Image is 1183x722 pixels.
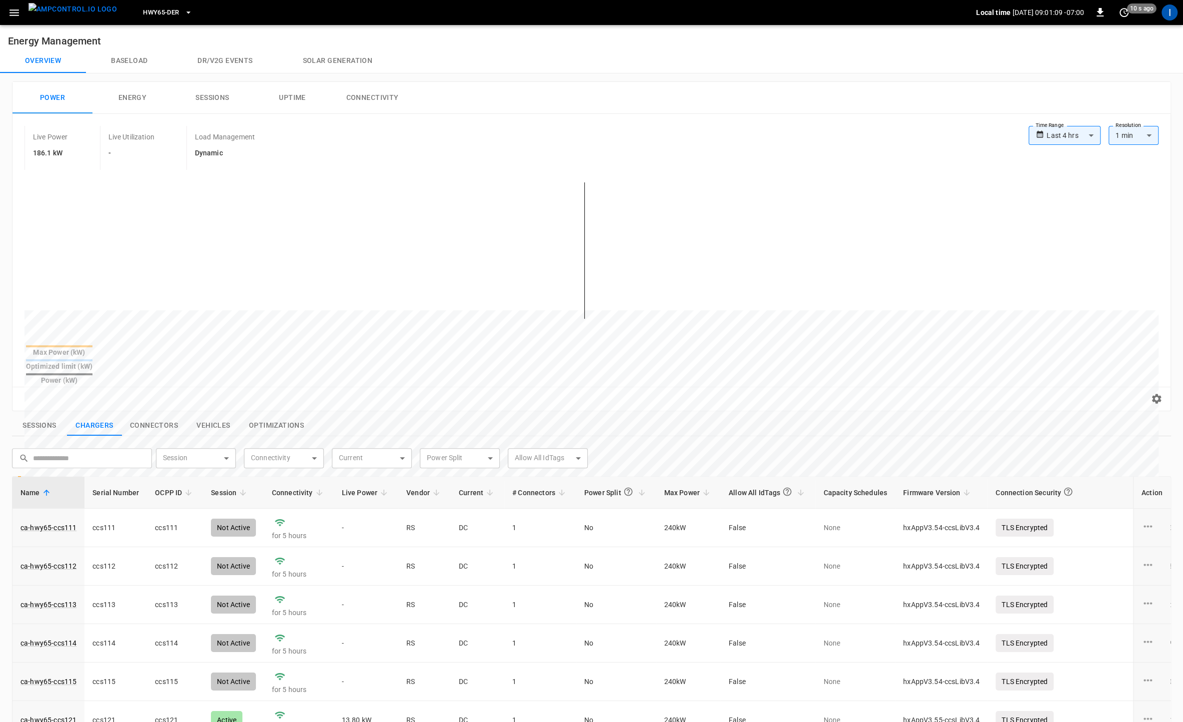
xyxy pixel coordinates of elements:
[195,148,255,159] h6: Dynamic
[33,132,68,142] p: Live Power
[504,663,576,701] td: 1
[122,415,186,436] button: show latest connectors
[996,483,1075,502] div: Connection Security
[729,483,807,502] span: Allow All IdTags
[252,82,332,114] button: Uptime
[84,624,147,663] td: ccs114
[656,624,721,663] td: 240 kW
[664,487,713,499] span: Max Power
[33,148,68,159] h6: 186.1 kW
[1127,3,1157,13] span: 10 s ago
[895,624,988,663] td: hxAppV3.54-ccsLibV3.4
[451,663,504,701] td: DC
[86,49,172,73] button: Baseload
[139,3,196,22] button: HWY65-DER
[1036,121,1064,129] label: Time Range
[211,673,256,691] div: Not Active
[143,7,179,18] span: HWY65-DER
[996,673,1054,691] p: TLS Encrypted
[67,415,122,436] button: show latest charge points
[1142,674,1163,689] div: charge point options
[398,663,451,701] td: RS
[211,634,256,652] div: Not Active
[895,663,988,701] td: hxAppV3.54-ccsLibV3.4
[1142,559,1163,574] div: charge point options
[147,663,203,701] td: ccs115
[272,685,326,695] p: for 5 hours
[1013,7,1084,17] p: [DATE] 09:01:09 -07:00
[84,477,147,509] th: Serial Number
[996,634,1054,652] p: TLS Encrypted
[272,487,326,499] span: Connectivity
[584,483,648,502] span: Power Split
[12,82,92,114] button: Power
[903,487,973,499] span: Firmware Version
[332,82,412,114] button: Connectivity
[656,663,721,701] td: 240 kW
[147,624,203,663] td: ccs114
[186,415,241,436] button: show latest vehicles
[20,487,53,499] span: Name
[20,677,76,687] a: ca-hwy65-ccs115
[20,600,76,610] a: ca-hwy65-ccs113
[20,638,76,648] a: ca-hwy65-ccs114
[1047,126,1101,145] div: Last 4 hrs
[451,624,504,663] td: DC
[823,677,887,687] p: None
[12,415,67,436] button: show latest sessions
[172,49,277,73] button: Dr/V2G events
[28,3,117,15] img: ampcontrol.io logo
[84,663,147,701] td: ccs115
[241,415,312,436] button: show latest optimizations
[576,663,656,701] td: No
[155,487,195,499] span: OCPP ID
[398,624,451,663] td: RS
[406,487,443,499] span: Vendor
[721,624,815,663] td: False
[1109,126,1159,145] div: 1 min
[211,487,249,499] span: Session
[459,487,496,499] span: Current
[721,663,815,701] td: False
[576,624,656,663] td: No
[504,624,576,663] td: 1
[108,148,154,159] h6: -
[1162,4,1178,20] div: profile-icon
[172,82,252,114] button: Sessions
[1142,597,1163,612] div: charge point options
[976,7,1011,17] p: Local time
[342,487,391,499] span: Live Power
[512,487,568,499] span: # Connectors
[20,561,76,571] a: ca-hwy65-ccs112
[1142,520,1163,535] div: charge point options
[823,638,887,648] p: None
[278,49,397,73] button: Solar generation
[108,132,154,142] p: Live Utilization
[272,646,326,656] p: for 5 hours
[334,663,399,701] td: -
[1116,4,1132,20] button: set refresh interval
[815,477,895,509] th: Capacity Schedules
[334,624,399,663] td: -
[92,82,172,114] button: Energy
[1142,636,1163,651] div: charge point options
[1133,477,1171,509] th: Action
[20,523,76,533] a: ca-hwy65-ccs111
[1116,121,1141,129] label: Resolution
[195,132,255,142] p: Load Management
